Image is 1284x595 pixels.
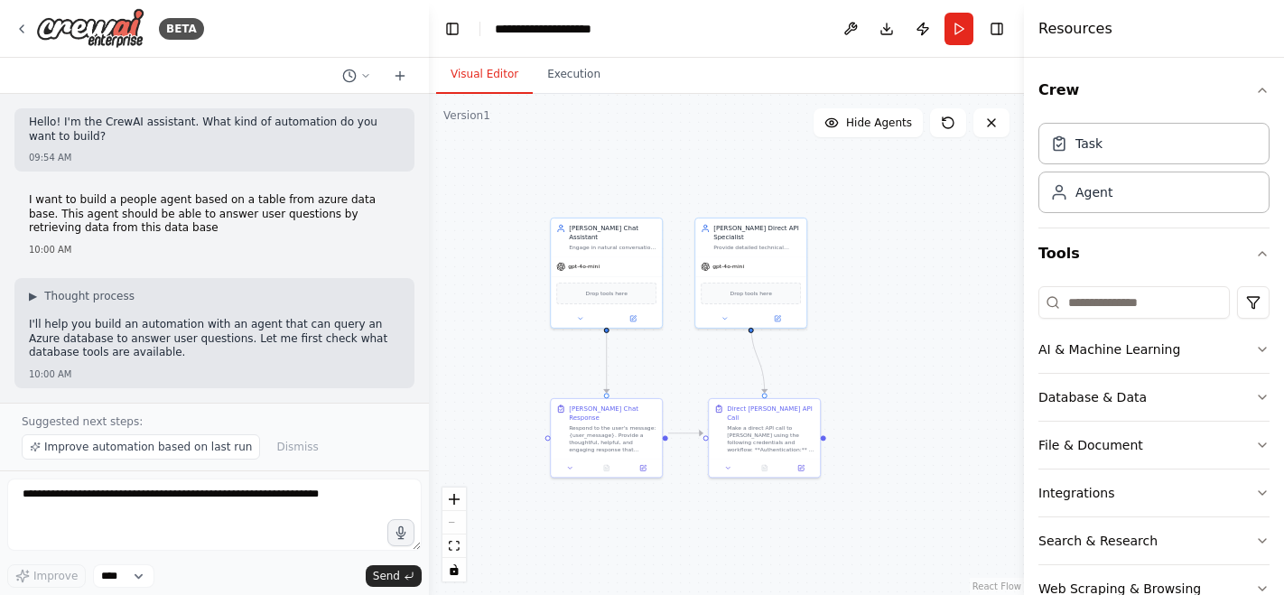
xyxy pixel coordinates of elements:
[1038,326,1270,373] button: AI & Machine Learning
[814,108,923,137] button: Hide Agents
[713,224,801,242] div: [PERSON_NAME] Direct API Specialist
[747,323,769,393] g: Edge from 80524db1-8593-446f-b1e1-fd3ba1e92442 to 998457bc-b5df-4a4b-8fb1-77597a22a70c
[1038,469,1270,516] button: Integrations
[1038,228,1270,279] button: Tools
[533,56,615,94] button: Execution
[746,462,784,473] button: No output available
[276,440,318,454] span: Dismiss
[668,429,702,438] g: Edge from 481cf8f9-dc3d-4bc9-8a78-78ebadbba918 to 998457bc-b5df-4a4b-8fb1-77597a22a70c
[36,8,144,49] img: Logo
[712,263,744,270] span: gpt-4o-mini
[1038,388,1147,406] div: Database & Data
[694,218,807,329] div: [PERSON_NAME] Direct API SpecialistProvide detailed technical guidance for implementing [PERSON_N...
[568,263,600,270] span: gpt-4o-mini
[1038,65,1270,116] button: Crew
[440,16,465,42] button: Hide left sidebar
[442,558,466,581] button: toggle interactivity
[608,313,659,324] button: Open in side panel
[1038,517,1270,564] button: Search & Research
[366,565,422,587] button: Send
[442,535,466,558] button: fit view
[44,289,135,303] span: Thought process
[588,462,626,473] button: No output available
[550,218,663,329] div: [PERSON_NAME] Chat AssistantEngage in natural conversation with users and provide helpful respons...
[159,18,204,40] div: BETA
[1038,374,1270,421] button: Database & Data
[22,414,407,429] p: Suggested next steps:
[1038,340,1180,358] div: AI & Machine Learning
[1075,183,1112,201] div: Agent
[1038,116,1270,228] div: Crew
[1038,18,1112,40] h4: Resources
[29,318,400,360] p: I'll help you build an automation with an agent that can query an Azure database to answer user q...
[495,20,591,38] nav: breadcrumb
[1038,484,1114,502] div: Integrations
[29,151,400,164] div: 09:54 AM
[550,398,663,479] div: [PERSON_NAME] Chat ResponseRespond to the user's message: {user_message}. Provide a thoughtful, h...
[569,404,656,423] div: [PERSON_NAME] Chat Response
[727,424,814,453] div: Make a direct API call to [PERSON_NAME] using the following credentials and workflow: **Authentic...
[972,581,1021,591] a: React Flow attribution
[1075,135,1103,153] div: Task
[22,434,260,460] button: Improve automation based on last run
[29,289,37,303] span: ▶
[29,116,400,144] p: Hello! I'm the CrewAI assistant. What kind of automation do you want to build?
[708,398,821,479] div: Direct [PERSON_NAME] API CallMake a direct API call to [PERSON_NAME] using the following credenti...
[602,323,611,393] g: Edge from b065f0a7-2f6b-4b09-965b-1daded60cba8 to 481cf8f9-dc3d-4bc9-8a78-78ebadbba918
[29,193,400,236] p: I want to build a people agent based on a table from azure data base. This agent should be able t...
[387,519,414,546] button: Click to speak your automation idea
[442,488,466,581] div: React Flow controls
[1038,532,1158,550] div: Search & Research
[628,462,658,473] button: Open in side panel
[442,488,466,511] button: zoom in
[1038,436,1143,454] div: File & Document
[267,434,327,460] button: Dismiss
[586,289,628,298] span: Drop tools here
[29,289,135,303] button: ▶Thought process
[727,404,814,423] div: Direct [PERSON_NAME] API Call
[569,224,656,242] div: [PERSON_NAME] Chat Assistant
[730,289,772,298] span: Drop tools here
[569,424,656,453] div: Respond to the user's message: {user_message}. Provide a thoughtful, helpful, and engaging respon...
[752,313,804,324] button: Open in side panel
[7,564,86,588] button: Improve
[29,243,400,256] div: 10:00 AM
[386,65,414,87] button: Start a new chat
[44,440,252,454] span: Improve automation based on last run
[846,116,912,130] span: Hide Agents
[569,244,656,251] div: Engage in natural conversation with users and provide helpful responses using the [PERSON_NAME] l...
[984,16,1010,42] button: Hide right sidebar
[443,108,490,123] div: Version 1
[786,462,816,473] button: Open in side panel
[1038,422,1270,469] button: File & Document
[436,56,533,94] button: Visual Editor
[713,244,801,251] div: Provide detailed technical guidance for implementing [PERSON_NAME] API integration, including OAu...
[33,569,78,583] span: Improve
[29,367,400,381] div: 10:00 AM
[373,569,400,583] span: Send
[335,65,378,87] button: Switch to previous chat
